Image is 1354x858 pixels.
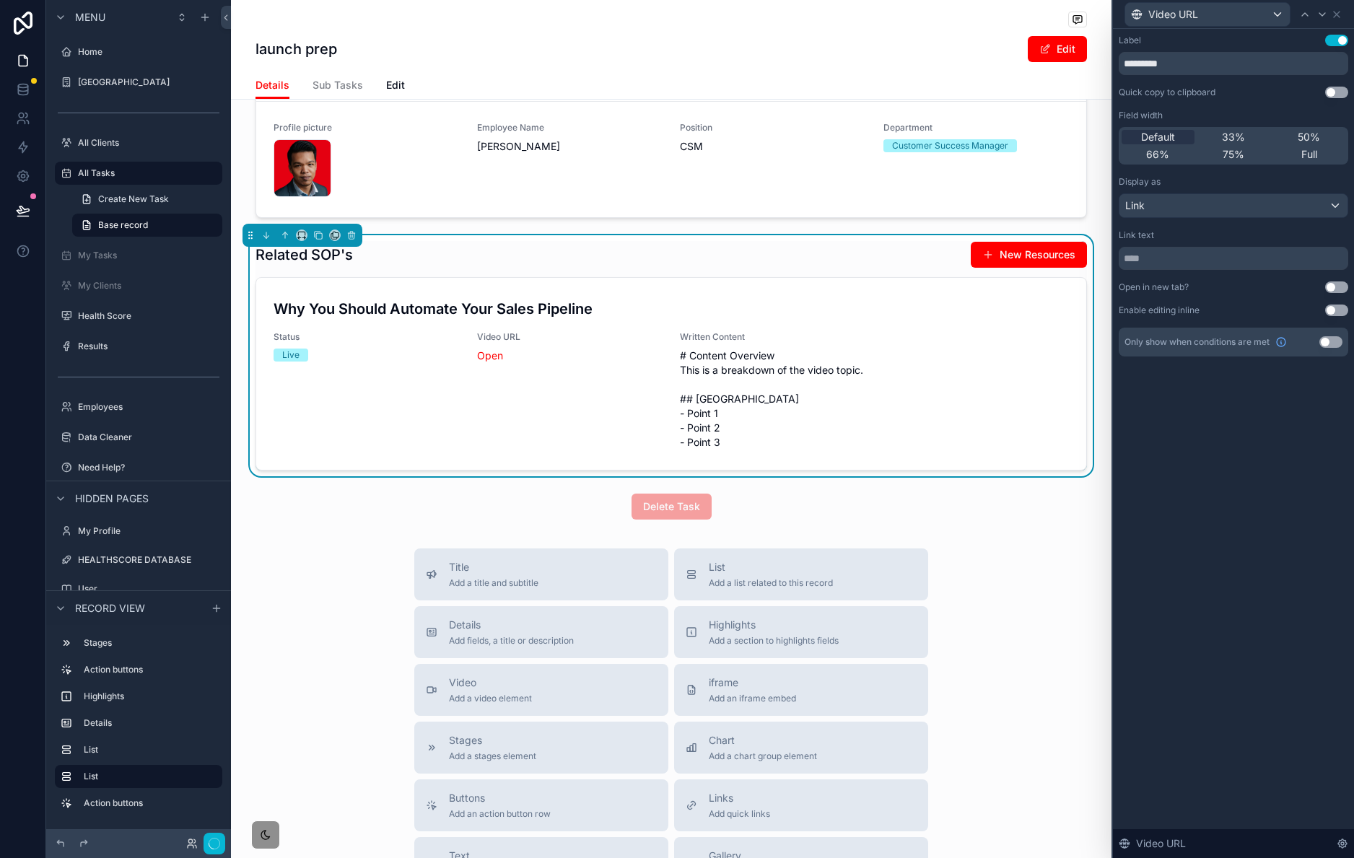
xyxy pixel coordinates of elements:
[274,298,1069,320] h3: Why You Should Automate Your Sales Pipeline
[84,664,217,675] label: Action buttons
[449,791,551,805] span: Buttons
[1146,147,1169,162] span: 66%
[680,349,866,450] span: # Content Overview This is a breakdown of the video topic. ## [GEOGRAPHIC_DATA] - Point 1 - Point...
[55,40,222,64] a: Home
[55,577,222,600] a: User
[84,691,217,702] label: Highlights
[709,693,796,704] span: Add an iframe embed
[674,779,928,831] button: LinksAdd quick links
[75,491,149,506] span: Hidden pages
[680,331,866,343] span: Written Content
[1124,2,1290,27] button: Video URL
[75,10,105,25] span: Menu
[449,733,536,748] span: Stages
[84,771,211,782] label: List
[449,808,551,820] span: Add an action button row
[84,744,217,756] label: List
[477,331,663,343] span: Video URL
[709,808,770,820] span: Add quick links
[1148,7,1198,22] span: Video URL
[709,791,770,805] span: Links
[709,577,833,589] span: Add a list related to this record
[55,395,222,419] a: Employees
[1119,193,1348,218] button: Link
[1119,176,1161,188] label: Display as
[709,733,817,748] span: Chart
[1119,110,1163,121] label: Field width
[674,722,928,774] button: ChartAdd a chart group element
[709,618,839,632] span: Highlights
[1141,130,1175,144] span: Default
[1301,147,1317,162] span: Full
[449,560,538,574] span: Title
[84,637,217,649] label: Stages
[78,250,219,261] label: My Tasks
[84,797,217,809] label: Action buttons
[449,675,532,690] span: Video
[274,331,460,343] span: Status
[1222,130,1245,144] span: 33%
[971,242,1087,268] button: New Resources
[55,162,222,185] a: All Tasks
[78,401,219,413] label: Employees
[449,693,532,704] span: Add a video element
[55,456,222,479] a: Need Help?
[55,548,222,572] a: HEALTHSCORE DATABASE
[78,310,219,322] label: Health Score
[55,71,222,94] a: [GEOGRAPHIC_DATA]
[674,664,928,716] button: iframeAdd an iframe embed
[449,618,574,632] span: Details
[72,188,222,211] a: Create New Task
[709,560,833,574] span: List
[78,525,219,537] label: My Profile
[1119,87,1215,98] div: Quick copy to clipboard
[98,193,169,205] span: Create New Task
[414,722,668,774] button: StagesAdd a stages element
[1223,147,1244,162] span: 75%
[256,278,1086,470] a: Why You Should Automate Your Sales PipelineStatusLiveVideo URLOpenWritten Content# Content Overvi...
[78,76,219,88] label: [GEOGRAPHIC_DATA]
[1136,836,1186,851] span: Video URL
[78,432,219,443] label: Data Cleaner
[255,245,353,265] h1: Related SOP's
[449,577,538,589] span: Add a title and subtitle
[282,349,300,362] div: Live
[1119,305,1200,316] div: Enable editing inline
[255,39,337,59] h1: launch prep
[55,131,222,154] a: All Clients
[674,606,928,658] button: HighlightsAdd a section to highlights fields
[1124,336,1270,348] span: Only show when conditions are met
[313,78,363,92] span: Sub Tasks
[477,349,503,362] a: Open
[414,779,668,831] button: ButtonsAdd an action button row
[709,675,796,690] span: iframe
[414,606,668,658] button: DetailsAdd fields, a title or description
[55,426,222,449] a: Data Cleaner
[449,750,536,762] span: Add a stages element
[78,137,219,149] label: All Clients
[1298,130,1320,144] span: 50%
[709,750,817,762] span: Add a chart group element
[414,548,668,600] button: TitleAdd a title and subtitle
[55,274,222,297] a: My Clients
[449,635,574,647] span: Add fields, a title or description
[46,625,231,829] div: scrollable content
[386,72,405,101] a: Edit
[1028,36,1087,62] button: Edit
[98,219,148,231] span: Base record
[255,78,289,92] span: Details
[78,46,219,58] label: Home
[1119,229,1154,241] label: Link text
[72,214,222,237] a: Base record
[709,635,839,647] span: Add a section to highlights fields
[1119,281,1189,293] div: Open in new tab?
[386,78,405,92] span: Edit
[55,305,222,328] a: Health Score
[674,548,928,600] button: ListAdd a list related to this record
[78,280,219,292] label: My Clients
[84,717,217,729] label: Details
[78,167,214,179] label: All Tasks
[78,583,219,595] label: User
[78,462,219,473] label: Need Help?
